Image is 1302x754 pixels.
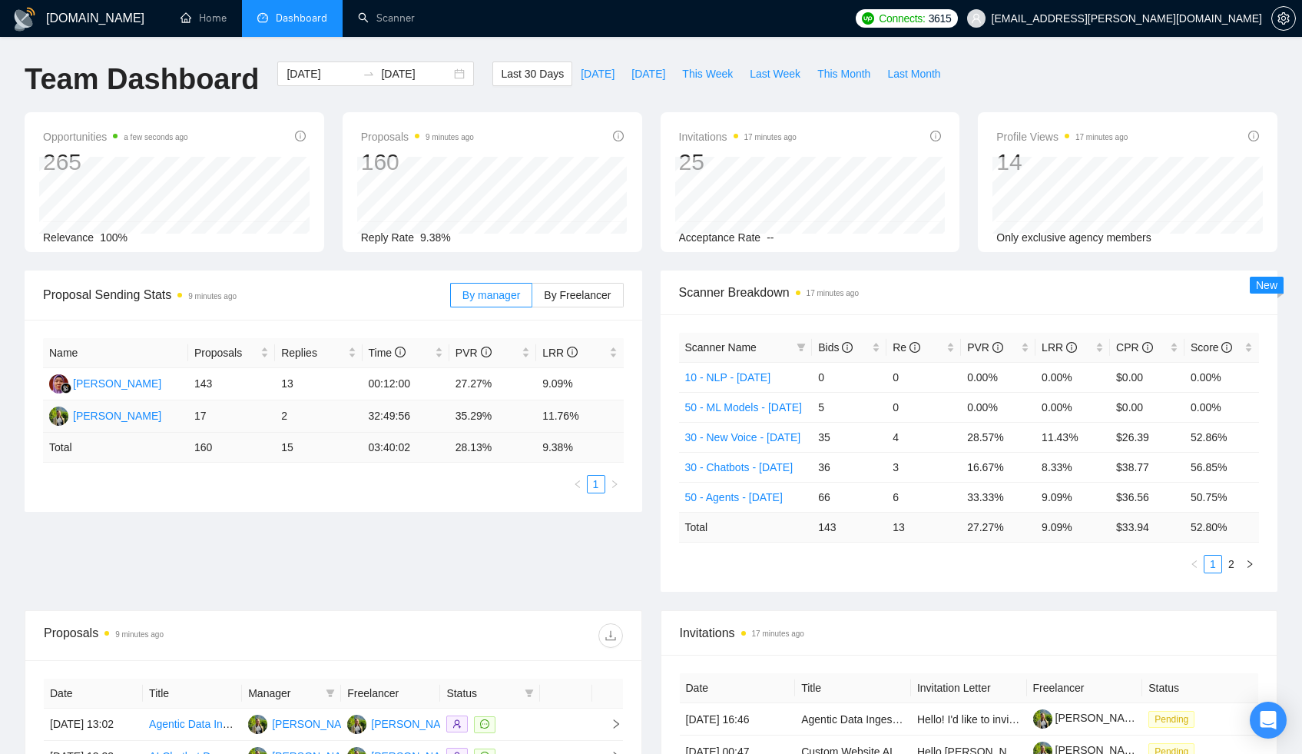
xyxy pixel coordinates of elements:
li: Previous Page [1185,555,1204,573]
time: 9 minutes ago [115,630,164,639]
span: Proposal Sending Stats [43,285,450,304]
img: gigradar-bm.png [61,383,71,394]
a: SM[PERSON_NAME] [49,377,161,389]
td: 52.86% [1184,422,1259,452]
span: Profile Views [996,128,1128,146]
div: [PERSON_NAME] [73,375,161,392]
span: filter [326,689,335,698]
th: Manager [242,679,341,709]
span: -- [767,231,774,244]
a: Pending [1148,712,1201,725]
td: 0.00% [961,362,1035,392]
span: right [1245,560,1254,569]
span: Relevance [43,231,94,244]
th: Title [143,679,242,709]
td: Agentic Data Ingestion & AI Chat/RAG Capability for App/Web [795,703,911,736]
span: user [971,13,982,24]
td: 28.57% [961,422,1035,452]
div: 25 [679,148,797,177]
span: LRR [542,347,578,359]
td: 52.80 % [1184,512,1259,542]
td: $0.00 [1110,392,1184,422]
time: 17 minutes ago [752,629,804,638]
span: info-circle [481,347,492,357]
th: Invitation Letter [911,673,1027,703]
td: 6 [886,482,961,512]
td: 00:12:00 [363,368,449,400]
span: info-circle [613,131,624,141]
td: 0.00% [961,392,1035,422]
span: [DATE] [631,65,665,82]
span: Status [446,685,518,702]
span: Scanner Breakdown [679,283,1260,302]
button: setting [1271,6,1296,31]
td: 33.33% [961,482,1035,512]
td: 143 [188,368,275,400]
span: Invitations [679,128,797,146]
button: [DATE] [623,61,674,86]
span: 9.38% [420,231,451,244]
td: 0 [812,362,886,392]
li: Next Page [1241,555,1259,573]
span: Time [369,347,406,359]
div: [PERSON_NAME] [371,716,459,732]
a: 30 - Chatbots - [DATE] [685,461,793,473]
td: 143 [812,512,886,542]
img: MK [347,715,366,734]
span: to [363,68,375,80]
a: 1 [588,476,605,493]
span: 3615 [929,10,952,27]
td: $0.00 [1110,362,1184,392]
td: 27.27 % [961,512,1035,542]
td: 0 [886,362,961,392]
span: Acceptance Rate [679,231,761,244]
span: LRR [1042,341,1077,354]
th: Date [680,673,796,703]
td: Total [679,512,813,542]
span: info-circle [1248,131,1259,141]
span: PVR [967,341,1003,354]
td: [DATE] 16:46 [680,703,796,736]
td: $26.39 [1110,422,1184,452]
span: Re [893,341,920,354]
a: setting [1271,12,1296,25]
span: info-circle [992,342,1003,353]
span: By Freelancer [544,289,611,301]
span: info-circle [1221,342,1232,353]
img: SM [49,374,68,394]
span: PVR [456,347,492,359]
span: Proposals [194,344,257,361]
span: Last Month [887,65,940,82]
span: Last 30 Days [501,65,564,82]
td: 5 [812,392,886,422]
span: Opportunities [43,128,188,146]
td: 8.33% [1035,452,1110,482]
td: 27.27% [449,368,536,400]
time: 9 minutes ago [426,133,474,141]
td: 50.75% [1184,482,1259,512]
td: $ 33.94 [1110,512,1184,542]
td: $36.56 [1110,482,1184,512]
td: 160 [188,433,275,463]
td: $38.77 [1110,452,1184,482]
td: 0.00% [1035,392,1110,422]
td: 4 [886,422,961,452]
span: right [610,480,619,489]
td: 9.09 % [1035,512,1110,542]
td: 03:40:02 [363,433,449,463]
a: Agentic Data Ingestion & AI Chat/RAG Capability for App/Web [801,713,1096,726]
button: This Week [674,61,741,86]
a: 50 - Agents - [DATE] [685,491,783,503]
td: 28.13 % [449,433,536,463]
li: Previous Page [568,475,587,493]
img: logo [12,7,37,32]
a: MK[PERSON_NAME] [248,717,360,729]
span: Scanner Name [685,341,757,354]
td: 3 [886,452,961,482]
td: 36 [812,452,886,482]
li: 1 [1204,555,1222,573]
td: Agentic Data Ingestion & AI Chat/RAG Capability for App/Web [143,709,242,741]
td: 9.09% [536,368,623,400]
span: Dashboard [276,12,327,25]
span: This Week [682,65,733,82]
